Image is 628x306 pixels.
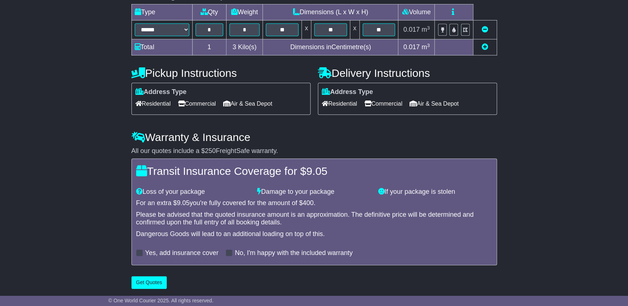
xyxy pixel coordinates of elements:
[223,98,272,109] span: Air & Sea Depot
[135,88,187,96] label: Address Type
[131,4,192,20] td: Type
[375,188,496,196] div: If your package is stolen
[364,98,402,109] span: Commercial
[136,211,492,227] div: Please be advised that the quoted insurance amount is an approximation. The definitive price will...
[192,4,226,20] td: Qty
[131,276,167,289] button: Get Quotes
[178,98,216,109] span: Commercial
[133,188,254,196] div: Loss of your package
[403,43,420,51] span: 0.017
[131,147,497,155] div: All our quotes include a $ FreightSafe warranty.
[131,131,497,143] h4: Warranty & Insurance
[422,43,430,51] span: m
[177,199,190,207] span: 9.05
[306,165,327,177] span: 9.05
[322,98,357,109] span: Residential
[482,26,488,33] a: Remove this item
[263,4,398,20] td: Dimensions (L x W x H)
[403,26,420,33] span: 0.017
[398,4,435,20] td: Volume
[136,165,492,177] h4: Transit Insurance Coverage for $
[232,43,236,51] span: 3
[482,43,488,51] a: Add new item
[136,199,492,207] div: For an extra $ you're fully covered for the amount of $ .
[226,39,263,55] td: Kilo(s)
[226,4,263,20] td: Weight
[350,20,359,39] td: x
[145,249,218,257] label: Yes, add insurance cover
[318,67,497,79] h4: Delivery Instructions
[131,39,192,55] td: Total
[192,39,226,55] td: 1
[422,26,430,33] span: m
[263,39,398,55] td: Dimensions in Centimetre(s)
[108,298,214,303] span: © One World Courier 2025. All rights reserved.
[427,25,430,31] sup: 3
[131,67,311,79] h4: Pickup Instructions
[235,249,353,257] label: No, I'm happy with the included warranty
[205,147,216,154] span: 250
[302,20,311,39] td: x
[322,88,373,96] label: Address Type
[253,188,375,196] div: Damage to your package
[136,230,492,238] div: Dangerous Goods will lead to an additional loading on top of this.
[135,98,171,109] span: Residential
[410,98,459,109] span: Air & Sea Depot
[303,199,313,207] span: 400
[427,43,430,48] sup: 3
